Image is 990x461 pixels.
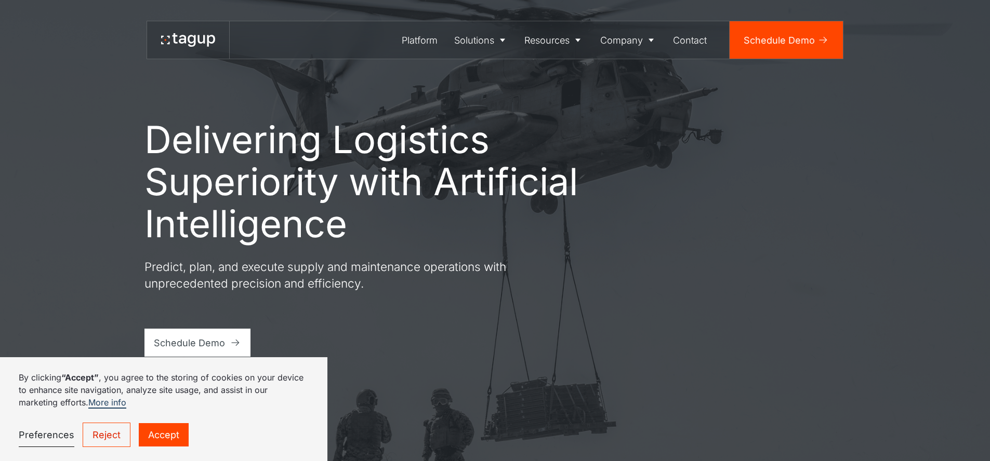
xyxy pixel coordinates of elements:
[154,336,225,350] div: Schedule Demo
[744,33,815,47] div: Schedule Demo
[19,371,309,409] p: By clicking , you agree to the storing of cookies on your device to enhance site navigation, anal...
[83,423,130,447] a: Reject
[600,33,643,47] div: Company
[61,372,99,383] strong: “Accept”
[144,118,581,245] h1: Delivering Logistics Superiority with Artificial Intelligence
[139,423,189,446] a: Accept
[144,259,519,291] p: Predict, plan, and execute supply and maintenance operations with unprecedented precision and eff...
[673,33,707,47] div: Contact
[524,33,570,47] div: Resources
[19,423,74,447] a: Preferences
[402,33,438,47] div: Platform
[144,329,251,357] a: Schedule Demo
[454,33,494,47] div: Solutions
[665,21,716,59] a: Contact
[592,21,665,59] a: Company
[517,21,592,59] a: Resources
[88,397,126,409] a: More info
[730,21,843,59] a: Schedule Demo
[446,21,517,59] a: Solutions
[394,21,446,59] a: Platform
